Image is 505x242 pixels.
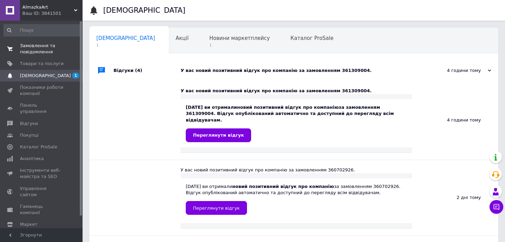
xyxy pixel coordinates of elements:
[490,200,503,214] button: Чат з покупцем
[20,203,64,216] span: Гаманець компанії
[20,102,64,115] span: Панель управління
[237,105,339,110] b: новий позитивний відгук про компанію
[22,10,83,17] div: Ваш ID: 3841501
[209,35,270,41] span: Новини маркетплейсу
[193,133,244,138] span: Переглянути відгук
[181,167,412,173] div: У вас новий позитивний відгук про компанію за замовленням 360702926.
[20,73,71,79] span: [DEMOGRAPHIC_DATA]
[186,183,407,215] div: [DATE] ви отримали за замовленням 360702926. Відгук опублікований автоматично та доступний до пер...
[186,104,407,142] div: [DATE] ви отримали за замовленням 361309004. Відгук опублікований автоматично та доступний до пер...
[20,156,44,162] span: Аналітика
[96,43,155,48] span: 1
[232,184,334,189] b: новий позитивний відгук про компанію
[114,60,181,81] div: Відгуки
[20,186,64,198] span: Управління сайтом
[103,6,185,14] h1: [DEMOGRAPHIC_DATA]
[20,61,64,67] span: Товари та послуги
[186,128,251,142] a: Переглянути відгук
[20,167,64,180] span: Інструменти веб-майстра та SEO
[20,43,64,55] span: Замовлення та повідомлення
[20,120,38,127] span: Відгуки
[96,35,155,41] span: [DEMOGRAPHIC_DATA]
[20,221,37,228] span: Маркет
[176,35,189,41] span: Акції
[135,68,142,73] span: (4)
[20,144,57,150] span: Каталог ProSale
[186,201,247,215] a: Переглянути відгук
[412,81,498,160] div: 4 години тому
[412,160,498,235] div: 2 дні тому
[181,88,412,94] div: У вас новий позитивний відгук про компанію за замовленням 361309004.
[422,67,491,74] div: 4 години тому
[209,43,270,48] span: 1
[3,24,81,36] input: Пошук
[22,4,74,10] span: AlmazkaArt
[20,132,39,138] span: Покупці
[20,84,64,97] span: Показники роботи компанії
[181,67,422,74] div: У вас новий позитивний відгук про компанію за замовленням 361309004.
[290,35,333,41] span: Каталог ProSale
[193,206,240,211] span: Переглянути відгук
[72,73,79,78] span: 1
